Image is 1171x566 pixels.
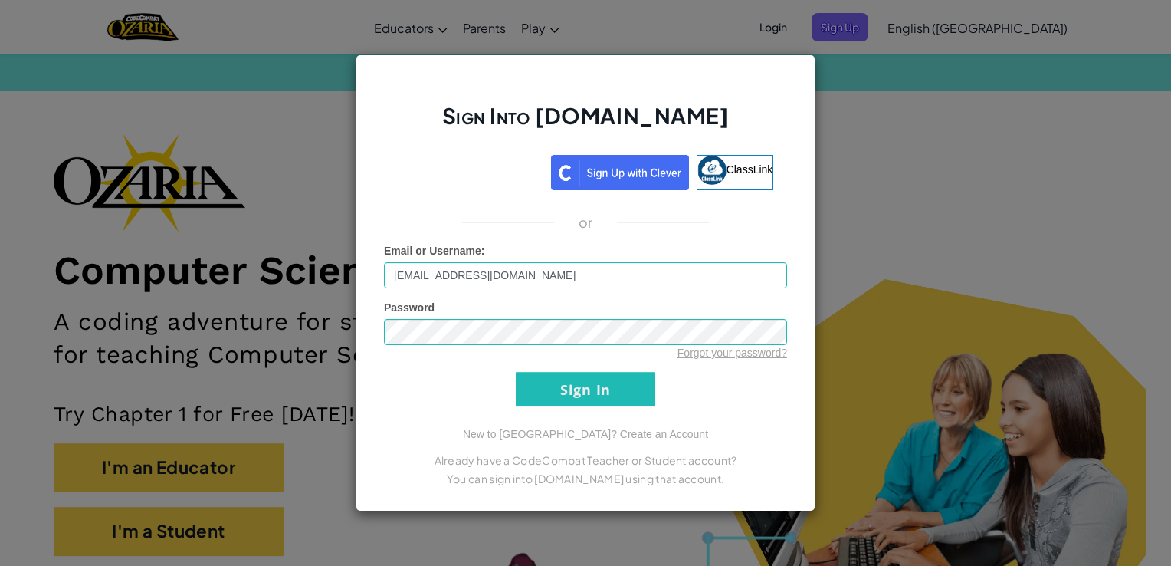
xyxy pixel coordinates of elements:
h2: Sign Into [DOMAIN_NAME] [384,101,787,146]
p: or [579,213,593,232]
img: classlink-logo-small.png [697,156,727,185]
span: Email or Username [384,245,481,257]
p: Already have a CodeCombat Teacher or Student account? [384,451,787,469]
input: Sign In [516,372,655,406]
span: ClassLink [727,163,773,176]
iframe: Diálogo de Acceder con Google [856,15,1156,223]
a: Forgot your password? [677,347,787,359]
span: Password [384,301,435,314]
a: New to [GEOGRAPHIC_DATA]? Create an Account [463,428,708,440]
img: clever_sso_button@2x.png [551,155,689,190]
iframe: Botón de Acceder con Google [390,153,551,187]
label: : [384,243,485,258]
p: You can sign into [DOMAIN_NAME] using that account. [384,469,787,488]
